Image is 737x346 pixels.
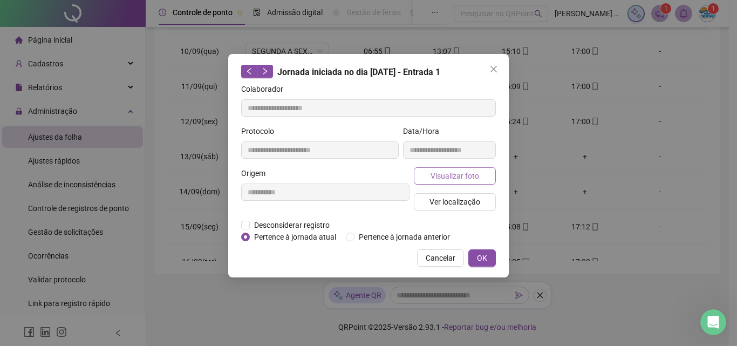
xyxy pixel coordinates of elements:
[241,65,257,78] button: left
[700,309,726,335] iframe: Intercom live chat
[417,249,464,267] button: Cancelar
[426,252,455,264] span: Cancelar
[485,60,502,78] button: Close
[431,170,479,182] span: Visualizar foto
[477,252,487,264] span: OK
[489,65,498,73] span: close
[403,125,446,137] label: Data/Hora
[414,193,496,211] button: Ver localização
[241,125,281,137] label: Protocolo
[241,83,290,95] label: Colaborador
[261,67,269,75] span: right
[257,65,273,78] button: right
[354,231,454,243] span: Pertence à jornada anterior
[250,219,334,231] span: Desconsiderar registro
[468,249,496,267] button: OK
[241,65,496,79] div: Jornada iniciada no dia [DATE] - Entrada 1
[429,196,480,208] span: Ver localização
[241,167,272,179] label: Origem
[414,167,496,185] button: Visualizar foto
[245,67,253,75] span: left
[250,231,340,243] span: Pertence à jornada atual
